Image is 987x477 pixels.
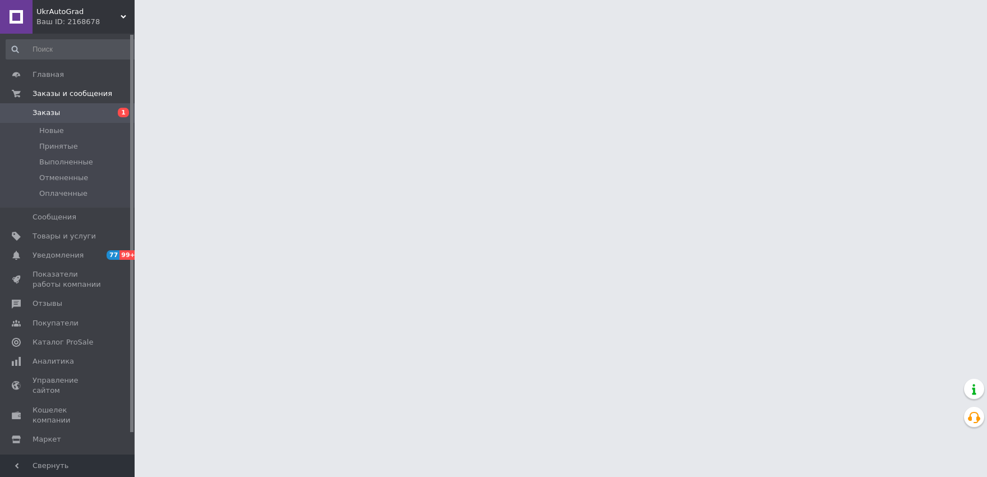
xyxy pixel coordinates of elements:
[33,212,76,222] span: Сообщения
[33,356,74,366] span: Аналитика
[33,375,104,396] span: Управление сайтом
[33,405,104,425] span: Кошелек компании
[33,231,96,241] span: Товары и услуги
[33,70,64,80] span: Главная
[33,453,73,464] span: Настройки
[6,39,138,59] input: Поиск
[119,250,138,260] span: 99+
[36,17,135,27] div: Ваш ID: 2168678
[33,434,61,444] span: Маркет
[39,126,64,136] span: Новые
[39,189,87,199] span: Оплаченные
[39,141,78,152] span: Принятые
[33,299,62,309] span: Отзывы
[33,250,84,260] span: Уведомления
[39,173,88,183] span: Отмененные
[36,7,121,17] span: UkrAutoGrad
[118,108,129,117] span: 1
[107,250,119,260] span: 77
[33,318,79,328] span: Покупатели
[33,89,112,99] span: Заказы и сообщения
[33,108,60,118] span: Заказы
[33,269,104,290] span: Показатели работы компании
[33,337,93,347] span: Каталог ProSale
[39,157,93,167] span: Выполненные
